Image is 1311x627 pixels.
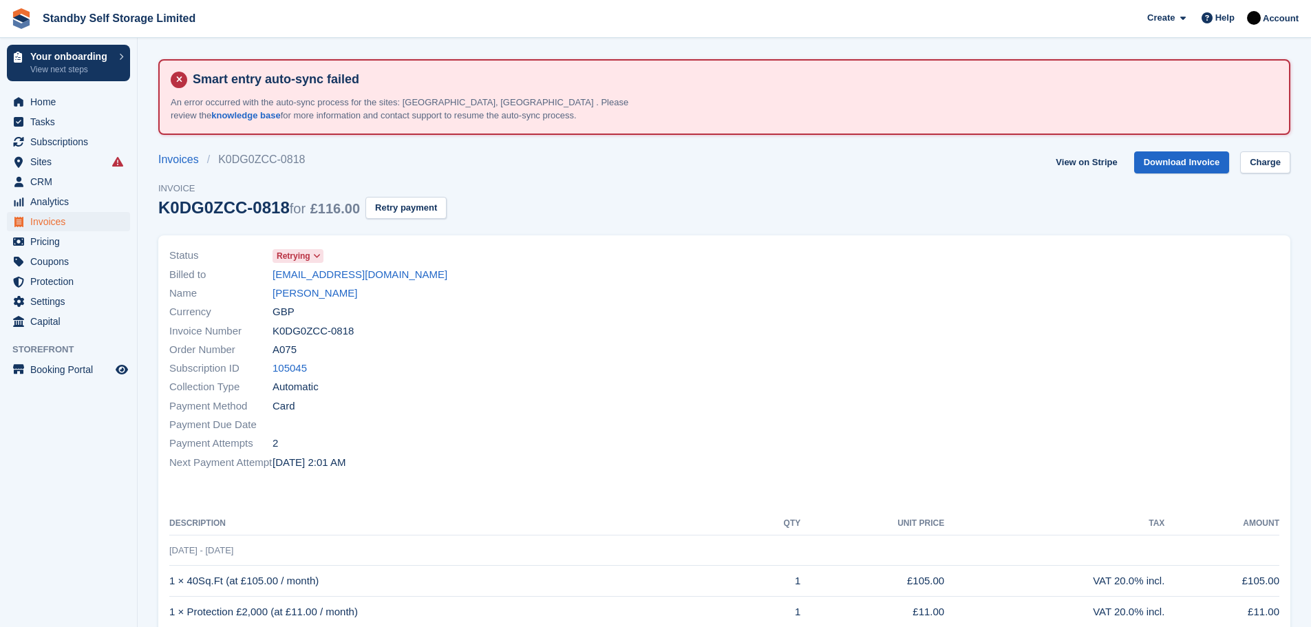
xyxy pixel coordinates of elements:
[7,192,130,211] a: menu
[7,272,130,291] a: menu
[211,110,280,120] a: knowledge base
[30,292,113,311] span: Settings
[30,272,113,291] span: Protection
[169,248,273,264] span: Status
[7,312,130,331] a: menu
[273,455,345,471] time: 2025-09-30 01:01:26 UTC
[30,252,113,271] span: Coupons
[7,292,130,311] a: menu
[273,267,447,283] a: [EMAIL_ADDRESS][DOMAIN_NAME]
[310,201,360,216] span: £116.00
[1240,151,1290,174] a: Charge
[30,192,113,211] span: Analytics
[37,7,201,30] a: Standby Self Storage Limited
[944,513,1164,535] th: Tax
[187,72,1278,87] h4: Smart entry auto-sync failed
[112,156,123,167] i: Smart entry sync failures have occurred
[169,398,273,414] span: Payment Method
[1263,12,1299,25] span: Account
[158,198,360,217] div: K0DG0ZCC-0818
[290,201,306,216] span: for
[273,379,319,395] span: Automatic
[273,361,307,376] a: 105045
[11,8,32,29] img: stora-icon-8386f47178a22dfd0bd8f6a31ec36ba5ce8667c1dd55bd0f319d3a0aa187defe.svg
[30,52,112,61] p: Your onboarding
[30,312,113,331] span: Capital
[7,152,130,171] a: menu
[169,417,273,433] span: Payment Due Date
[158,151,447,168] nav: breadcrumbs
[273,286,357,301] a: [PERSON_NAME]
[171,96,652,123] p: An error occurred with the auto-sync process for the sites: [GEOGRAPHIC_DATA], [GEOGRAPHIC_DATA] ...
[30,63,112,76] p: View next steps
[169,513,749,535] th: Description
[1247,11,1261,25] img: Stephen Hambridge
[169,566,749,597] td: 1 × 40Sq.Ft (at £105.00 / month)
[169,267,273,283] span: Billed to
[944,604,1164,620] div: VAT 20.0% incl.
[1164,513,1279,535] th: Amount
[158,182,447,195] span: Invoice
[169,361,273,376] span: Subscription ID
[7,360,130,379] a: menu
[749,566,801,597] td: 1
[30,92,113,111] span: Home
[30,112,113,131] span: Tasks
[1147,11,1175,25] span: Create
[114,361,130,378] a: Preview store
[7,92,130,111] a: menu
[30,172,113,191] span: CRM
[7,45,130,81] a: Your onboarding View next steps
[30,132,113,151] span: Subscriptions
[169,545,233,555] span: [DATE] - [DATE]
[158,151,207,168] a: Invoices
[273,436,278,451] span: 2
[273,342,297,358] span: A075
[169,286,273,301] span: Name
[1050,151,1122,174] a: View on Stripe
[273,248,323,264] a: Retrying
[7,252,130,271] a: menu
[749,513,801,535] th: QTY
[7,172,130,191] a: menu
[169,323,273,339] span: Invoice Number
[169,436,273,451] span: Payment Attempts
[273,398,295,414] span: Card
[1215,11,1235,25] span: Help
[169,455,273,471] span: Next Payment Attempt
[169,342,273,358] span: Order Number
[12,343,137,357] span: Storefront
[30,152,113,171] span: Sites
[30,212,113,231] span: Invoices
[800,566,944,597] td: £105.00
[30,360,113,379] span: Booking Portal
[30,232,113,251] span: Pricing
[365,197,447,220] button: Retry payment
[273,323,354,339] span: K0DG0ZCC-0818
[7,112,130,131] a: menu
[7,132,130,151] a: menu
[7,212,130,231] a: menu
[1134,151,1230,174] a: Download Invoice
[800,513,944,535] th: Unit Price
[169,304,273,320] span: Currency
[169,379,273,395] span: Collection Type
[944,573,1164,589] div: VAT 20.0% incl.
[1164,566,1279,597] td: £105.00
[277,250,310,262] span: Retrying
[7,232,130,251] a: menu
[273,304,295,320] span: GBP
